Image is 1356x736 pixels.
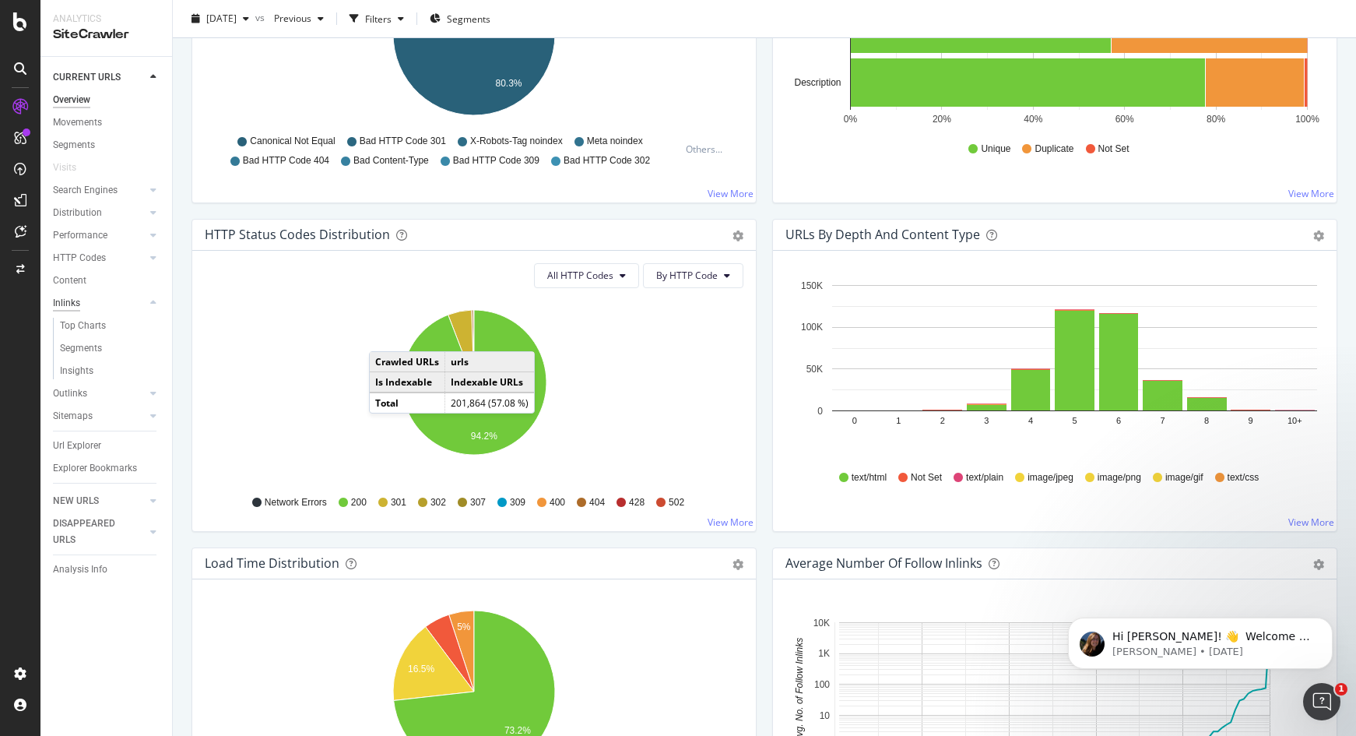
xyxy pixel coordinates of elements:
div: Segments [60,340,102,357]
text: 60% [1115,114,1134,125]
a: View More [1288,516,1334,529]
span: vs [255,10,268,23]
span: Network Errors [265,496,327,509]
text: 20% [933,114,951,125]
a: Sitemaps [53,408,146,424]
button: By HTTP Code [643,263,743,288]
div: Analysis Info [53,562,107,578]
a: Search Engines [53,182,146,199]
iframe: Intercom live chat [1303,683,1340,720]
text: 80.3% [495,78,522,89]
span: Segments [447,12,490,25]
span: Bad Content-Type [353,154,429,167]
span: text/html [852,471,887,484]
text: 10+ [1287,416,1302,425]
span: By HTTP Code [656,269,718,282]
span: 428 [629,496,645,509]
a: Visits [53,160,92,176]
span: Bad HTTP Code 404 [243,154,329,167]
text: 10 [820,710,831,721]
span: 404 [589,496,605,509]
div: Inlinks [53,295,80,312]
div: Movements [53,114,102,131]
div: Average Number of Follow Inlinks [785,555,982,571]
div: Segments [53,137,95,153]
span: 2025 Oct. 5th [206,12,237,25]
div: Load Time Distribution [205,555,339,571]
text: 1K [818,648,830,659]
span: 301 [391,496,406,509]
text: 50K [806,364,823,375]
span: Unique [981,143,1010,156]
text: 6 [1116,416,1121,425]
td: Crawled URLs [370,352,445,372]
text: 9 [1249,416,1253,425]
span: Not Set [1098,143,1129,156]
td: Total [370,393,445,413]
span: text/plain [966,471,1003,484]
span: 200 [351,496,367,509]
text: 0% [844,114,858,125]
div: Explorer Bookmarks [53,460,137,477]
text: 1 [896,416,901,425]
text: 94.2% [471,431,497,442]
a: View More [1288,187,1334,200]
text: 5 [1072,416,1077,425]
text: 2 [940,416,945,425]
a: Segments [60,340,161,357]
td: urls [445,352,535,372]
button: [DATE] [185,6,255,31]
a: Explorer Bookmarks [53,460,161,477]
div: gear [732,231,743,241]
span: Previous [268,12,311,25]
td: Indexable URLs [445,372,535,393]
div: Analytics [53,12,160,26]
a: Inlinks [53,295,146,312]
span: Bad HTTP Code 301 [360,135,446,148]
span: Bad HTTP Code 302 [564,154,650,167]
span: image/gif [1165,471,1203,484]
span: 400 [550,496,565,509]
div: gear [1313,559,1324,570]
text: 3 [984,416,989,425]
div: Filters [365,12,392,25]
div: Performance [53,227,107,244]
span: X-Robots-Tag noindex [470,135,563,148]
div: HTTP Codes [53,250,106,266]
a: Url Explorer [53,438,161,454]
td: Is Indexable [370,372,445,393]
div: URLs by Depth and Content Type [785,227,980,242]
a: DISAPPEARED URLS [53,516,146,548]
a: Movements [53,114,161,131]
td: 201,864 (57.08 %) [445,393,535,413]
text: 10K [813,618,830,629]
div: gear [732,559,743,570]
div: SiteCrawler [53,26,160,44]
div: Sitemaps [53,408,93,424]
svg: A chart. [785,276,1324,456]
a: NEW URLS [53,493,146,509]
a: Performance [53,227,146,244]
div: Content [53,273,86,289]
a: CURRENT URLS [53,69,146,86]
text: 40% [1024,114,1042,125]
span: image/jpeg [1028,471,1073,484]
div: Overview [53,92,90,108]
text: 150K [801,280,823,291]
span: All HTTP Codes [547,269,613,282]
button: Filters [343,6,410,31]
text: 4 [1028,416,1033,425]
button: Previous [268,6,330,31]
svg: A chart. [205,301,743,481]
a: Outlinks [53,386,146,402]
text: 5% [457,622,471,632]
p: Message from Laura, sent 8w ago [68,60,269,74]
text: 100% [1295,114,1319,125]
button: Segments [423,6,497,31]
text: 0 [817,406,823,417]
span: 309 [510,496,525,509]
div: gear [1313,231,1324,241]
